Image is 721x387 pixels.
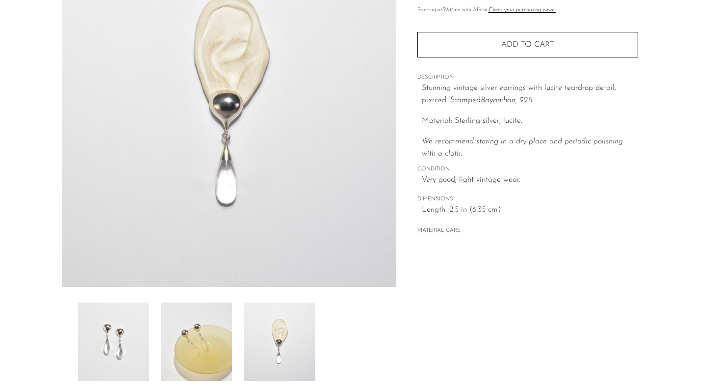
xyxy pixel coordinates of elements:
[417,195,638,204] span: DIMENSIONS
[501,41,554,49] span: Add to cart
[78,303,149,381] img: Lucite Teardrop Earrings
[442,7,451,13] span: $28
[422,115,638,128] p: Material: Sterling silver, lucite.
[422,82,638,107] p: Stunning vintage silver earrings with lucite teardrop detail, pierced. Stamped
[417,32,638,57] button: Add to cart
[481,96,534,104] em: Bayanihan, 925.
[422,204,638,217] span: Length: 2.5 in (6.35 cm)
[417,227,461,235] button: MATERIAL CARE
[417,6,638,15] p: Starting at /mo with Affirm.
[422,174,638,187] span: Very good; light vintage wear.
[244,303,315,381] img: Lucite Teardrop Earrings
[417,73,638,82] span: DESCRIPTION
[417,165,638,174] span: CONDITION
[489,7,556,13] a: Check your purchasing power - Learn more about Affirm Financing (opens in modal)
[161,303,232,381] img: Lucite Teardrop Earrings
[422,138,623,158] i: We recommend storing in a dry place and periodic polishing with a cloth.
